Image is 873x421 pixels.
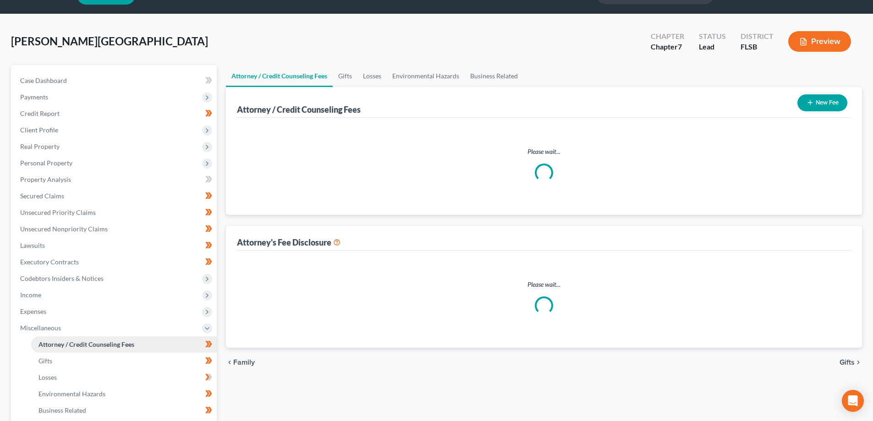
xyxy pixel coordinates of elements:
div: Attorney's Fee Disclosure [237,237,340,248]
a: Executory Contracts [13,254,217,270]
span: Gifts [840,359,855,366]
a: Attorney / Credit Counseling Fees [226,65,333,87]
a: Environmental Hazards [387,65,465,87]
div: Chapter [651,42,684,52]
div: Open Intercom Messenger [842,390,864,412]
div: Chapter [651,31,684,42]
span: Unsecured Nonpriority Claims [20,225,108,233]
a: Unsecured Priority Claims [13,204,217,221]
p: Please wait... [244,280,844,289]
span: Family [233,359,255,366]
a: Losses [31,369,217,386]
a: Gifts [31,353,217,369]
div: District [741,31,774,42]
button: Preview [788,31,851,52]
span: Unsecured Priority Claims [20,208,96,216]
span: 7 [678,42,682,51]
button: New Fee [797,94,847,111]
span: Case Dashboard [20,77,67,84]
button: Gifts chevron_right [840,359,862,366]
a: Property Analysis [13,171,217,188]
a: Lawsuits [13,237,217,254]
a: Secured Claims [13,188,217,204]
a: Business Related [465,65,523,87]
span: Expenses [20,307,46,315]
span: Payments [20,93,48,101]
i: chevron_left [226,359,233,366]
div: Lead [699,42,726,52]
span: Attorney / Credit Counseling Fees [38,340,134,348]
span: Credit Report [20,109,60,117]
span: Secured Claims [20,192,64,200]
span: Losses [38,373,57,381]
i: chevron_right [855,359,862,366]
a: Losses [357,65,387,87]
a: Credit Report [13,105,217,122]
span: Miscellaneous [20,324,61,332]
span: Property Analysis [20,175,71,183]
span: Codebtors Insiders & Notices [20,274,104,282]
button: chevron_left Family [226,359,255,366]
span: Executory Contracts [20,258,79,266]
a: Gifts [333,65,357,87]
span: Real Property [20,142,60,150]
a: Environmental Hazards [31,386,217,402]
a: Business Related [31,402,217,419]
a: Unsecured Nonpriority Claims [13,221,217,237]
span: Gifts [38,357,52,365]
span: Income [20,291,41,299]
span: [PERSON_NAME][GEOGRAPHIC_DATA] [11,34,208,48]
p: Please wait... [244,147,844,156]
div: FLSB [741,42,774,52]
span: Business Related [38,406,86,414]
a: Case Dashboard [13,72,217,89]
span: Environmental Hazards [38,390,105,398]
span: Client Profile [20,126,58,134]
div: Status [699,31,726,42]
div: Attorney / Credit Counseling Fees [237,104,361,115]
span: Personal Property [20,159,72,167]
span: Lawsuits [20,241,45,249]
a: Attorney / Credit Counseling Fees [31,336,217,353]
